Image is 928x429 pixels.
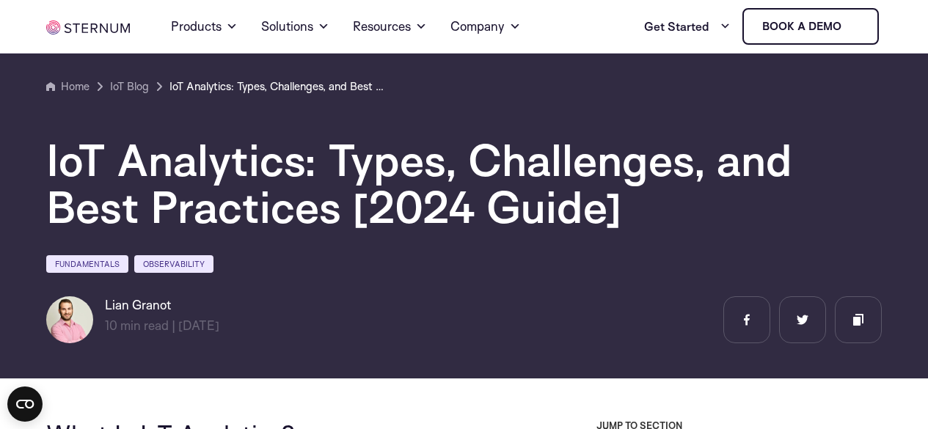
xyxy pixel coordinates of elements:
a: IoT Analytics: Types, Challenges, and Best Practices [2024 Guide] [169,78,390,95]
h6: Lian Granot [105,296,219,314]
a: Book a demo [742,8,879,45]
img: Lian Granot [46,296,93,343]
span: [DATE] [178,318,219,333]
a: Observability [134,255,213,273]
a: IoT Blog [110,78,149,95]
a: Fundamentals [46,255,128,273]
span: 10 [105,318,117,333]
img: sternum iot [847,21,859,32]
h1: IoT Analytics: Types, Challenges, and Best Practices [2024 Guide] [46,136,882,230]
a: Home [46,78,89,95]
span: min read | [105,318,175,333]
img: sternum iot [46,21,130,34]
a: Get Started [644,12,731,41]
button: Open CMP widget [7,386,43,422]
